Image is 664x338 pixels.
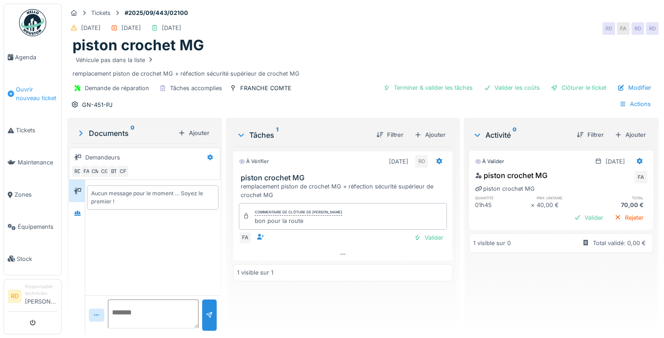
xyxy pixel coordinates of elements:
span: Équipements [18,222,58,231]
div: Responsable technicien [25,283,58,297]
li: [PERSON_NAME] [25,283,58,309]
div: Valider [410,232,447,244]
div: RD [71,165,84,178]
div: Demande de réparation [85,84,149,92]
sup: 1 [276,130,278,140]
div: FA [239,232,252,244]
div: 70,00 € [592,201,647,209]
div: [DATE] [606,157,625,166]
div: remplacement piston de crochet MG + réfection sécurité supérieur de crochet MG [241,182,449,199]
div: remplacement piston de crochet MG + réfection sécurité supérieur de crochet MG [73,54,653,78]
div: [DATE] [81,24,101,32]
div: CM [89,165,102,178]
div: Rejeter [611,212,647,224]
a: Équipements [4,211,61,243]
sup: 0 [513,130,517,140]
div: CF [116,165,129,178]
div: Terminer & valider les tâches [379,82,476,94]
div: À vérifier [239,158,269,165]
span: Stock [17,255,58,263]
div: Filtrer [573,129,607,141]
a: Zones [4,179,61,211]
div: Activité [473,130,569,140]
a: Agenda [4,41,61,73]
span: Zones [15,190,58,199]
div: RD [631,22,644,35]
h3: piston crochet MG [241,174,449,182]
div: 1 visible sur 1 [237,268,273,277]
div: Demandeurs [85,153,120,162]
div: Valider les coûts [480,82,543,94]
div: Ajouter [611,129,649,141]
a: Tickets [4,114,61,146]
div: FA [80,165,93,178]
div: Valider [570,212,607,224]
h6: total [592,195,647,201]
div: RD [415,155,428,168]
div: piston crochet MG [475,184,535,193]
div: Filtrer [373,129,407,141]
div: GN-451-PJ [82,101,112,109]
div: RD [646,22,659,35]
div: Ajouter [174,127,213,139]
a: RD Responsable technicien[PERSON_NAME] [8,283,58,312]
div: FA [635,171,647,183]
div: Clôturer le ticket [547,82,610,94]
div: [DATE] [389,157,408,166]
div: Tickets [91,9,111,17]
img: Badge_color-CXgf-gQk.svg [19,9,46,36]
h1: piston crochet MG [73,37,204,54]
div: À valider [475,158,504,165]
div: Modifier [614,82,655,94]
a: Stock [4,243,61,275]
div: BT [107,165,120,178]
div: Commentaire de clôture de [PERSON_NAME] [255,209,342,216]
div: Tâches [237,130,369,140]
sup: 0 [131,128,135,139]
div: FRANCHE COMTE [240,84,291,92]
div: Tâches accomplies [170,84,222,92]
div: Total validé: 0,00 € [593,239,646,247]
span: Ouvrir nouveau ticket [16,85,58,102]
h6: quantité [475,195,530,201]
h6: prix unitaire [536,195,591,201]
div: 01h45 [475,201,530,209]
li: RD [8,290,21,303]
span: Tickets [16,126,58,135]
div: 40,00 € [536,201,591,209]
strong: #2025/09/443/02100 [121,9,192,17]
a: Maintenance [4,146,61,179]
div: [DATE] [121,24,141,32]
span: Maintenance [18,158,58,167]
div: bon pour la route [255,217,342,225]
div: 1 visible sur 0 [473,239,511,247]
a: Ouvrir nouveau ticket [4,73,61,114]
div: × [531,201,537,209]
div: Ajouter [411,129,449,141]
div: FA [617,22,630,35]
div: Véhicule pas dans la liste [76,56,154,64]
div: CG [98,165,111,178]
div: Aucun message pour le moment … Soyez le premier ! [91,189,214,206]
div: Actions [615,97,655,111]
div: Documents [76,128,174,139]
div: [DATE] [162,24,181,32]
div: piston crochet MG [475,170,548,181]
span: Agenda [15,53,58,62]
div: RD [602,22,615,35]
